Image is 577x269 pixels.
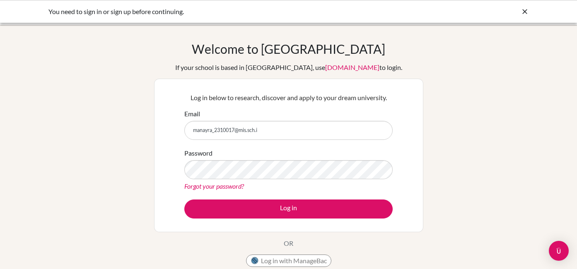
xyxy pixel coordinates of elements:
[246,255,331,267] button: Log in with ManageBac
[184,93,393,103] p: Log in below to research, discover and apply to your dream university.
[549,241,569,261] div: Open Intercom Messenger
[284,238,293,248] p: OR
[184,199,393,219] button: Log in
[184,148,212,158] label: Password
[184,182,244,190] a: Forgot your password?
[325,63,379,71] a: [DOMAIN_NAME]
[184,109,200,119] label: Email
[192,41,385,56] h1: Welcome to [GEOGRAPHIC_DATA]
[48,7,405,17] div: You need to sign in or sign up before continuing.
[175,62,402,72] div: If your school is based in [GEOGRAPHIC_DATA], use to login.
